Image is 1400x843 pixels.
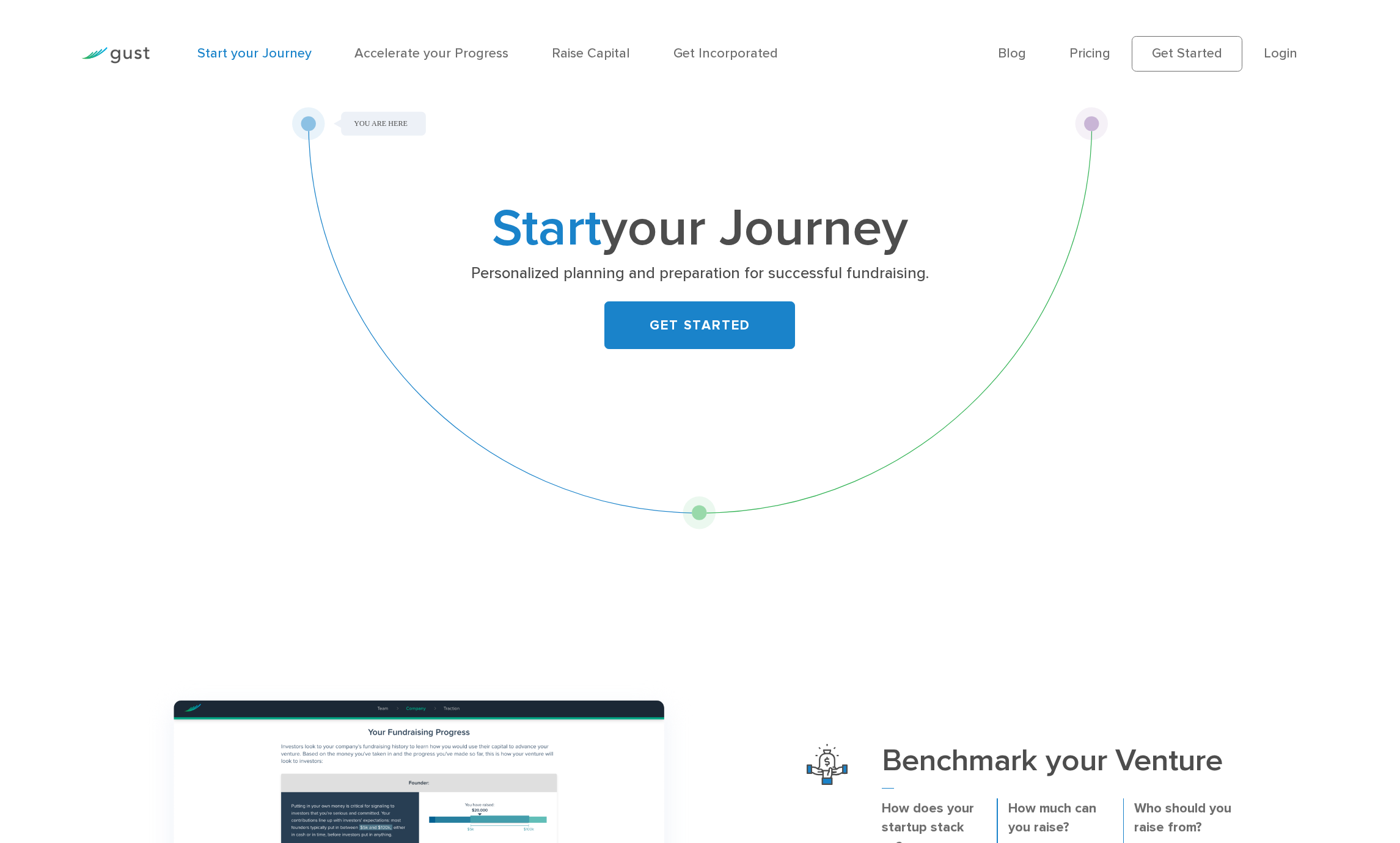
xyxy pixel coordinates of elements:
[197,45,312,61] a: Start your Journey
[673,45,778,61] a: Get Incorporated
[882,744,1238,789] h3: Benchmark your Venture
[411,263,988,284] p: Personalized planning and preparation for successful fundraising.
[406,205,994,252] h1: your Journey
[1264,45,1297,61] a: Login
[998,45,1026,61] a: Blog
[81,47,150,64] img: Gust Logo
[354,45,508,61] a: Accelerate your Progress
[1134,799,1238,837] p: Who should you raise from?
[552,45,630,61] a: Raise Capital
[1132,36,1242,72] a: Get Started
[1069,45,1110,61] a: Pricing
[807,744,848,785] img: Benchmark Your Venture
[492,197,601,259] span: Start
[1008,799,1112,837] p: How much can you raise?
[604,301,795,349] a: GET STARTED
